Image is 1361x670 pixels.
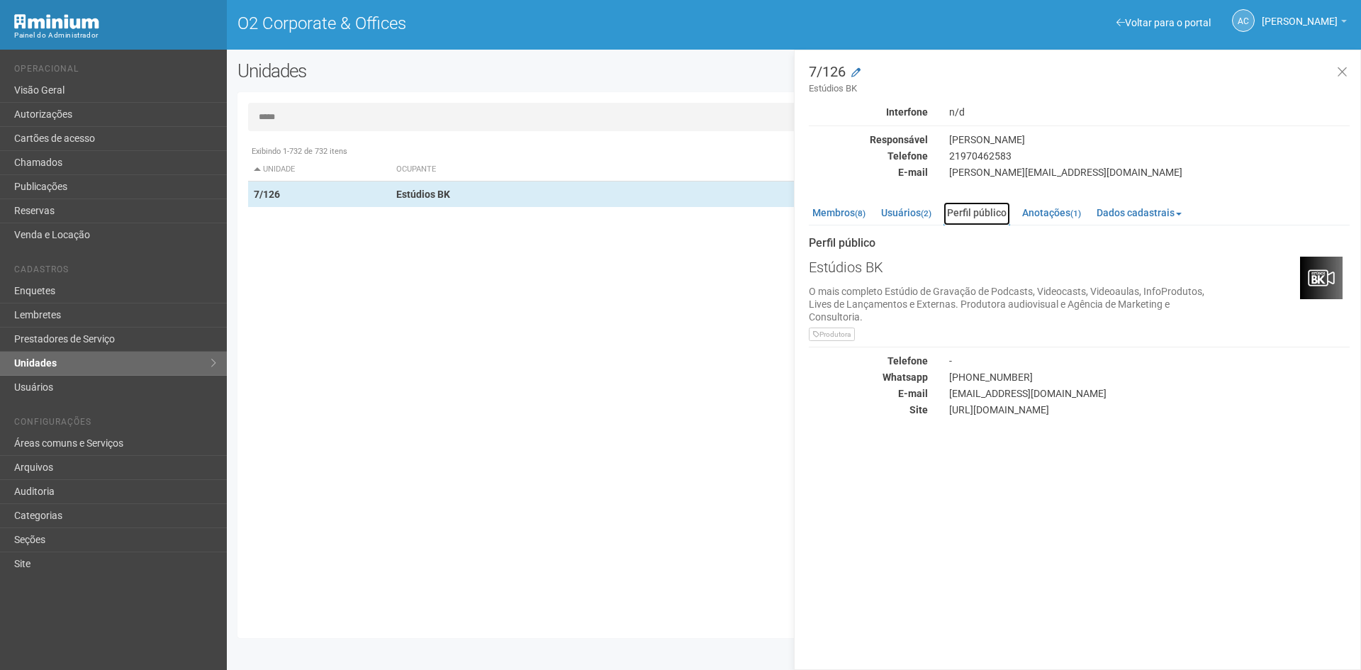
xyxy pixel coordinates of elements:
div: Whatsapp [798,371,939,384]
div: [PERSON_NAME] [939,133,1360,146]
strong: Perfil público [809,237,1350,250]
h1: O2 Corporate & Offices [237,14,783,33]
span: Produtora [809,328,855,341]
a: Usuários(2) [878,202,935,223]
strong: Estúdios BK [396,189,450,200]
img: Minium [14,14,99,29]
div: E-mail [798,387,939,400]
th: Ocupante: activate to sort column ascending [391,158,813,182]
a: Dados cadastrais [1093,202,1185,223]
li: Cadastros [14,264,216,279]
div: Telefone [798,354,939,367]
div: O mais completo Estúdio de Gravação de Podcasts, Videocasts, Videoaulas, InfoProdutos, Lives de L... [809,285,1209,340]
strong: 7/126 [254,189,280,200]
a: Voltar para o portal [1116,17,1211,28]
span: Ana Carla de Carvalho Silva [1262,2,1338,27]
a: Anotações(1) [1019,202,1085,223]
li: Operacional [14,64,216,79]
a: Membros(8) [809,202,869,223]
a: [PERSON_NAME] [1262,18,1347,29]
a: Perfil público [943,202,1010,225]
div: - [939,354,1360,367]
div: n/d [939,106,1360,118]
small: (8) [855,208,866,218]
div: E-mail [798,166,939,179]
div: [PERSON_NAME][EMAIL_ADDRESS][DOMAIN_NAME] [939,166,1360,179]
h2: Unidades [237,60,689,82]
small: (1) [1070,208,1081,218]
div: Interfone [798,106,939,118]
img: business.png [1300,257,1343,299]
div: Responsável [798,133,939,146]
h3: 7/126 [809,65,1350,95]
li: Configurações [14,417,216,432]
small: (2) [921,208,931,218]
div: Exibindo 1-732 de 732 itens [248,145,1340,158]
a: Modificar a unidade [851,66,861,80]
div: Site [798,403,939,416]
small: Estúdios BK [809,82,1350,95]
div: Painel do Administrador [14,29,216,42]
div: [URL][DOMAIN_NAME] [939,403,1360,416]
a: AC [1232,9,1255,32]
div: [EMAIL_ADDRESS][DOMAIN_NAME] [939,387,1360,400]
div: 21970462583 [939,150,1360,162]
div: [PHONE_NUMBER] [939,371,1360,384]
div: Telefone [798,150,939,162]
th: Unidade: activate to sort column descending [248,158,391,182]
h3: Estúdios BK [809,260,1209,274]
